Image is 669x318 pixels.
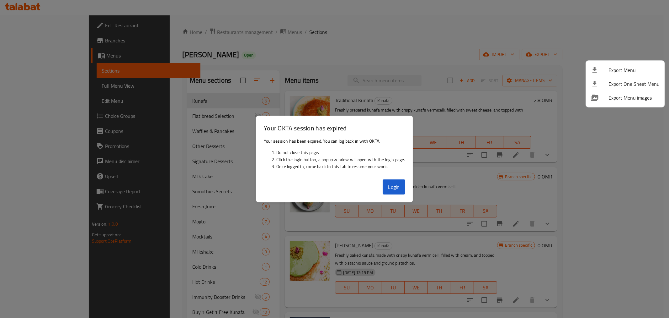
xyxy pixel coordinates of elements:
[608,66,660,74] span: Export Menu
[608,80,660,88] span: Export One Sheet Menu
[586,77,665,91] li: Export one sheet menu items
[586,63,665,77] li: Export menu items
[608,94,660,101] span: Export Menu images
[586,91,665,105] li: Export Menu images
